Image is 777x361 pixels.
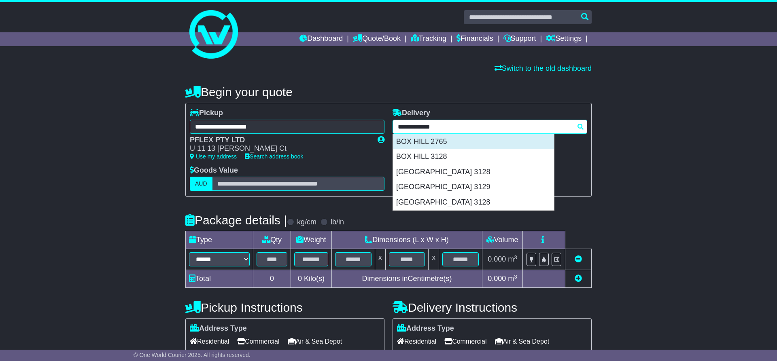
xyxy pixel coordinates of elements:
label: AUD [190,177,212,191]
span: 0 [298,274,302,283]
div: [GEOGRAPHIC_DATA] 3128 [393,165,554,180]
label: Address Type [190,324,247,333]
span: m [508,274,517,283]
a: Search address book [245,153,303,160]
label: Delivery [393,109,430,118]
span: Air & Sea Depot [495,335,550,348]
h4: Begin your quote [185,85,592,99]
label: Pickup [190,109,223,118]
div: [GEOGRAPHIC_DATA] 3128 [393,195,554,210]
td: x [375,249,385,270]
span: Air & Sea Depot [288,335,342,348]
label: lb/in [331,218,344,227]
td: x [429,249,439,270]
td: Qty [253,231,291,249]
span: Residential [190,335,229,348]
sup: 3 [514,274,517,280]
div: BOX HILL 2765 [393,134,554,150]
td: Volume [482,231,522,249]
span: Commercial [444,335,486,348]
span: 0.000 [488,255,506,263]
div: BOX HILL 3128 [393,149,554,165]
sup: 3 [514,254,517,260]
a: Use my address [190,153,237,160]
div: PFLEX PTY LTD [190,136,369,145]
h4: Delivery Instructions [393,301,592,314]
label: Address Type [397,324,454,333]
a: Remove this item [575,255,582,263]
a: Tracking [411,32,446,46]
td: Type [186,231,253,249]
a: Settings [546,32,582,46]
a: Support [503,32,536,46]
span: 0.000 [488,274,506,283]
a: Financials [456,32,493,46]
label: kg/cm [297,218,316,227]
td: Dimensions in Centimetre(s) [331,270,482,288]
td: Kilo(s) [291,270,332,288]
h4: Package details | [185,213,287,227]
span: m [508,255,517,263]
a: Add new item [575,274,582,283]
td: Weight [291,231,332,249]
span: Residential [397,335,436,348]
a: Dashboard [299,32,343,46]
h4: Pickup Instructions [185,301,384,314]
span: Commercial [237,335,279,348]
a: Switch to the old dashboard [495,64,592,72]
td: Dimensions (L x W x H) [331,231,482,249]
typeahead: Please provide city [393,120,587,134]
a: Quote/Book [353,32,401,46]
div: [GEOGRAPHIC_DATA] 3129 [393,179,554,195]
td: Total [186,270,253,288]
td: 0 [253,270,291,288]
div: U 11 13 [PERSON_NAME] Ct [190,144,369,153]
span: © One World Courier 2025. All rights reserved. [134,352,251,358]
label: Goods Value [190,166,238,175]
